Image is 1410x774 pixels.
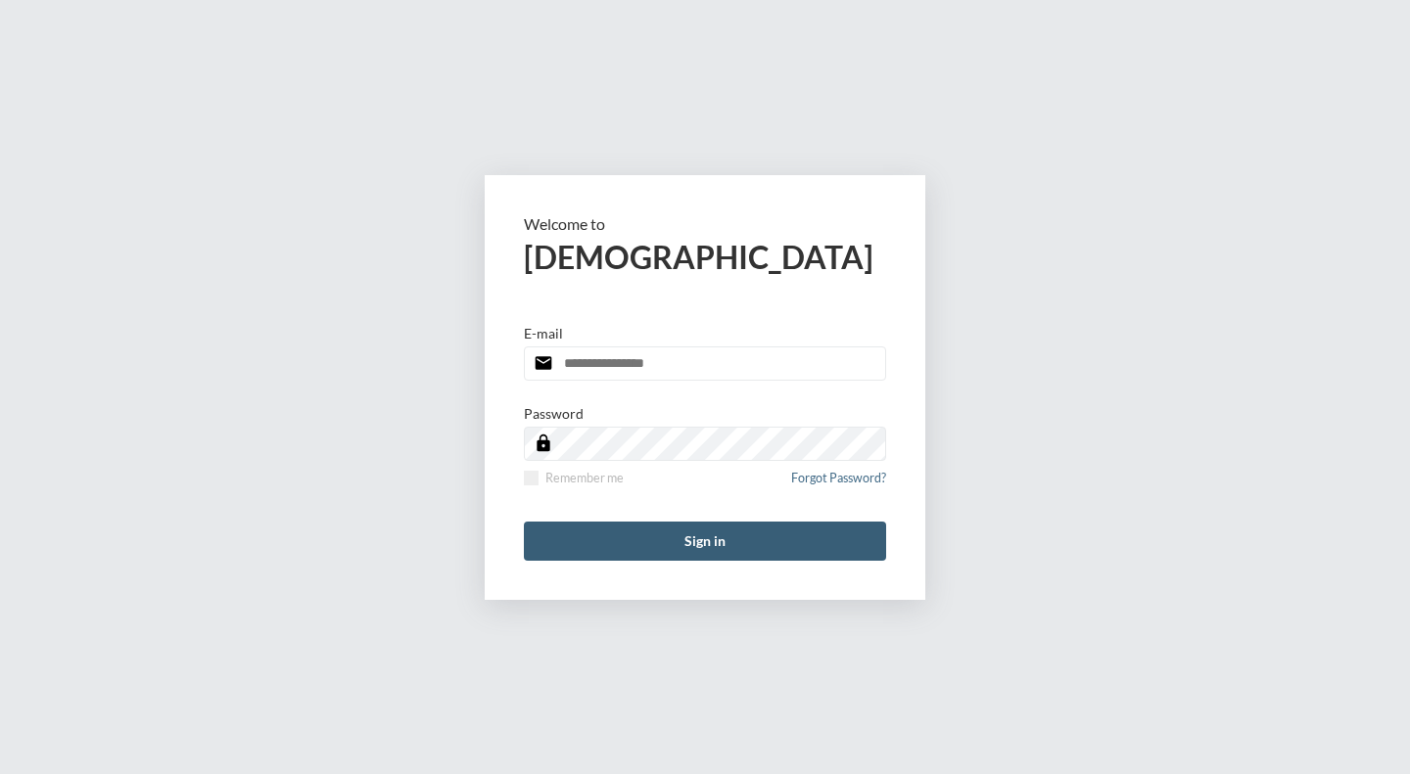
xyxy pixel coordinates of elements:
h2: [DEMOGRAPHIC_DATA] [524,238,886,276]
p: E-mail [524,325,563,341]
label: Remember me [524,471,624,485]
p: Welcome to [524,214,886,233]
a: Forgot Password? [791,471,886,497]
p: Password [524,405,584,422]
button: Sign in [524,522,886,561]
